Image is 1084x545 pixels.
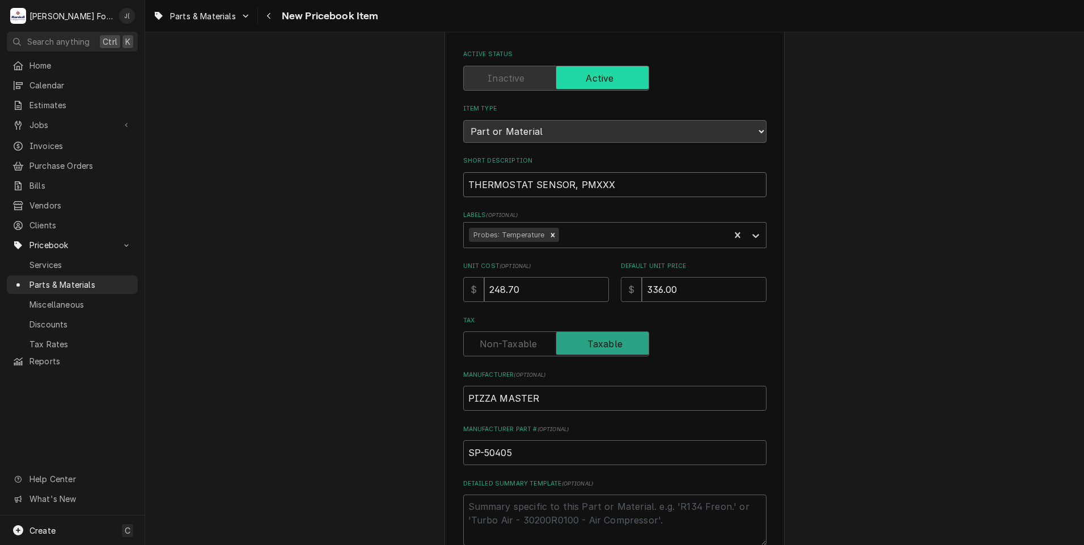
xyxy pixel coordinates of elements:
a: Miscellaneous [7,295,138,314]
span: Parts & Materials [29,279,132,291]
span: Home [29,59,132,71]
label: Tax [463,316,767,325]
div: Default Unit Price [621,262,767,302]
label: Active Status [463,50,767,59]
span: Parts & Materials [170,10,236,22]
a: Invoices [7,137,138,155]
button: Navigate back [260,7,278,25]
span: Clients [29,219,132,231]
div: Manufacturer [463,371,767,411]
span: Purchase Orders [29,160,132,172]
a: Go to Pricebook [7,236,138,254]
span: ( optional ) [499,263,531,269]
div: Active [463,66,767,91]
span: Discounts [29,318,132,330]
label: Manufacturer Part # [463,425,767,434]
span: Jobs [29,119,115,131]
div: Remove Probes: Temperature [547,228,559,242]
a: Reports [7,352,138,371]
span: Search anything [27,36,90,48]
button: Search anythingCtrlK [7,32,138,52]
span: C [125,525,130,537]
label: Labels [463,211,767,220]
a: Home [7,56,138,75]
a: Tax Rates [7,335,138,354]
a: Services [7,256,138,274]
a: Discounts [7,315,138,334]
a: Go to Jobs [7,116,138,134]
a: Bills [7,176,138,195]
span: New Pricebook Item [278,8,379,24]
span: Invoices [29,140,132,152]
a: Vendors [7,196,138,215]
div: $ [621,277,642,302]
span: Bills [29,180,132,191]
span: Create [29,526,56,535]
a: Calendar [7,76,138,95]
span: Tax Rates [29,338,132,350]
label: Item Type [463,104,767,113]
label: Manufacturer [463,371,767,380]
div: Item Type [463,104,767,142]
a: Go to Help Center [7,470,138,488]
div: Marshall Food Equipment Service's Avatar [10,8,26,24]
div: Probes: Temperature [469,228,547,242]
span: Estimates [29,99,132,111]
a: Estimates [7,96,138,114]
span: ( optional ) [486,212,518,218]
span: Ctrl [103,36,117,48]
div: Short Description [463,156,767,197]
label: Unit Cost [463,262,609,271]
span: What's New [29,493,131,505]
a: Go to Parts & Materials [149,7,255,25]
span: Help Center [29,473,131,485]
a: Clients [7,216,138,235]
span: Services [29,259,132,271]
span: ( optional ) [514,372,545,378]
span: Reports [29,355,132,367]
input: Name used to describe this Part or Material [463,172,767,197]
label: Short Description [463,156,767,165]
div: M [10,8,26,24]
label: Detailed Summary Template [463,479,767,488]
div: Active Status [463,50,767,90]
div: Tax [463,316,767,356]
div: Manufacturer Part # [463,425,767,465]
div: Unit Cost [463,262,609,302]
span: Miscellaneous [29,299,132,310]
span: Pricebook [29,239,115,251]
div: [PERSON_NAME] Food Equipment Service [29,10,113,22]
span: ( optional ) [562,480,594,487]
a: Go to What's New [7,489,138,508]
div: Labels [463,211,767,248]
a: Parts & Materials [7,275,138,294]
span: Calendar [29,79,132,91]
span: ( optional ) [537,426,569,432]
span: K [125,36,130,48]
div: Jeff Debigare (109)'s Avatar [119,8,135,24]
div: $ [463,277,484,302]
div: J( [119,8,135,24]
label: Default Unit Price [621,262,767,271]
span: Vendors [29,199,132,211]
a: Purchase Orders [7,156,138,175]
